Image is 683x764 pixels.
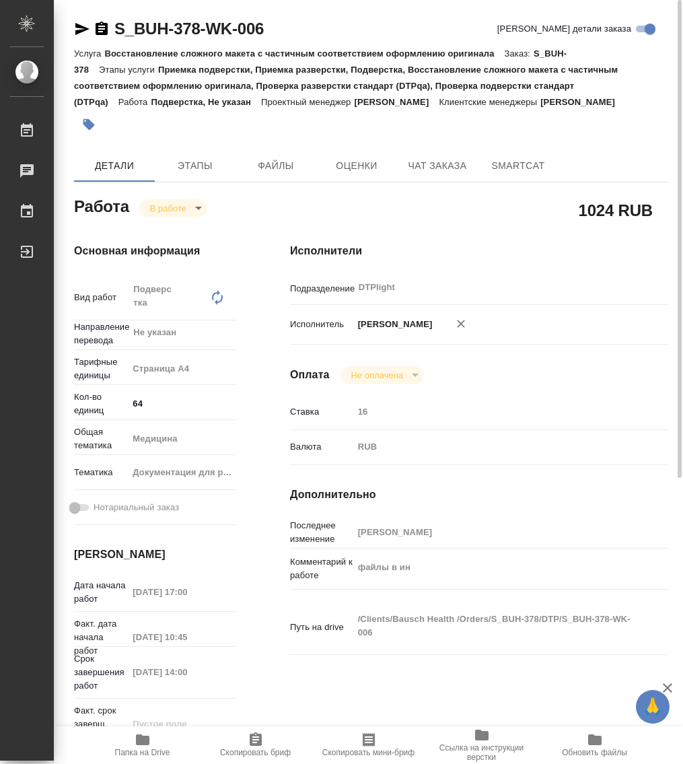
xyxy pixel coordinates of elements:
h4: Оплата [290,367,330,383]
p: Заказ: [505,48,534,59]
div: Страница А4 [128,357,250,380]
p: [PERSON_NAME] [353,318,433,331]
button: Скопировать мини-бриф [312,726,425,764]
input: Пустое поле [128,582,236,602]
p: Направление перевода [74,320,128,347]
p: Факт. срок заверш. работ [74,704,128,744]
h4: Исполнители [290,243,668,259]
p: [PERSON_NAME] [540,97,625,107]
span: Ссылка на инструкции верстки [433,743,530,762]
textarea: файлы в ин [353,556,637,579]
button: В работе [146,203,190,214]
input: Пустое поле [128,662,236,682]
span: Оценки [324,158,389,174]
span: Этапы [163,158,227,174]
p: Дата начала работ [74,579,128,606]
p: Работа [118,97,151,107]
span: Нотариальный заказ [94,501,179,514]
button: Удалить исполнителя [446,309,476,339]
h2: 1024 RUB [579,199,653,221]
p: Тарифные единицы [74,355,128,382]
button: Не оплачена [347,370,407,381]
span: Скопировать бриф [220,748,291,757]
p: Валюта [290,440,353,454]
button: Добавить тэг [74,110,104,139]
button: Папка на Drive [86,726,199,764]
span: 🙏 [641,693,664,721]
h4: Дополнительно [290,487,668,503]
input: Пустое поле [353,522,637,542]
span: Файлы [244,158,308,174]
p: Факт. дата начала работ [74,617,128,658]
button: Скопировать ссылку для ЯМессенджера [74,21,90,37]
p: Путь на drive [290,621,353,634]
h2: Работа [74,193,129,217]
span: Обновить файлы [562,748,627,757]
textarea: /Clients/Bausch Health /Orders/S_BUH-378/DTP/S_BUH-378-WK-006 [353,608,637,644]
p: Исполнитель [290,318,353,331]
button: 🙏 [636,690,670,724]
p: Подразделение [290,282,353,296]
h4: [PERSON_NAME] [74,547,236,563]
p: Подверстка, Не указан [151,97,261,107]
p: Последнее изменение [290,519,353,546]
p: Тематика [74,466,128,479]
p: Этапы услуги [99,65,158,75]
h4: Основная информация [74,243,236,259]
p: Восстановление сложного макета с частичным соответствием оформлению оригинала [104,48,504,59]
div: Документация для рег. органов [128,461,250,484]
p: Приемка подверстки, Приемка разверстки, Подверстка, Восстановление сложного макета с частичным со... [74,65,618,107]
span: SmartCat [486,158,550,174]
input: Пустое поле [128,714,236,734]
div: RUB [353,436,637,458]
p: Проектный менеджер [261,97,354,107]
p: Ставка [290,405,353,419]
p: Вид работ [74,291,128,304]
div: В работе [139,199,207,217]
p: Услуга [74,48,104,59]
p: [PERSON_NAME] [354,97,439,107]
span: Папка на Drive [115,748,170,757]
button: Обновить файлы [538,726,651,764]
p: Общая тематика [74,425,128,452]
p: Комментарий к работе [290,555,353,582]
button: Ссылка на инструкции верстки [425,726,538,764]
span: Скопировать мини-бриф [322,748,415,757]
button: Скопировать ссылку [94,21,110,37]
p: Кол-во единиц [74,390,128,417]
input: ✎ Введи что-нибудь [128,394,236,413]
input: Пустое поле [128,627,236,647]
p: Клиентские менеджеры [439,97,540,107]
a: S_BUH-378-WK-006 [114,20,264,38]
button: Скопировать бриф [199,726,312,764]
span: Детали [82,158,147,174]
input: Пустое поле [353,402,637,421]
div: Медицина [128,427,250,450]
span: Чат заказа [405,158,470,174]
p: Срок завершения работ [74,652,128,693]
div: В работе [340,366,423,384]
span: [PERSON_NAME] детали заказа [497,22,631,36]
